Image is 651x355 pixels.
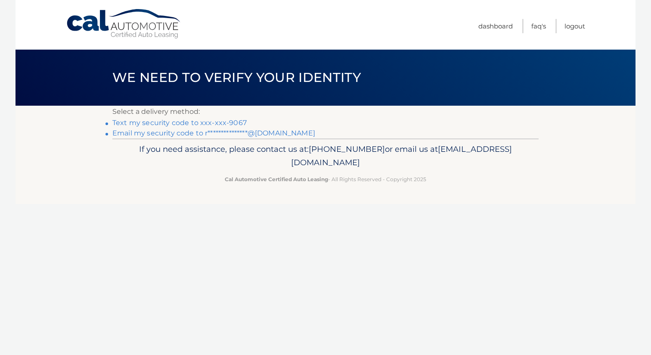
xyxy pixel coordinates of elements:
[66,9,182,39] a: Cal Automotive
[112,106,539,118] p: Select a delivery method:
[531,19,546,33] a: FAQ's
[118,175,533,184] p: - All Rights Reserved - Copyright 2025
[478,19,513,33] a: Dashboard
[118,142,533,170] p: If you need assistance, please contact us at: or email us at
[309,144,385,154] span: [PHONE_NUMBER]
[225,176,328,182] strong: Cal Automotive Certified Auto Leasing
[112,119,247,127] a: Text my security code to xxx-xxx-9067
[112,69,361,85] span: We need to verify your identity
[564,19,585,33] a: Logout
